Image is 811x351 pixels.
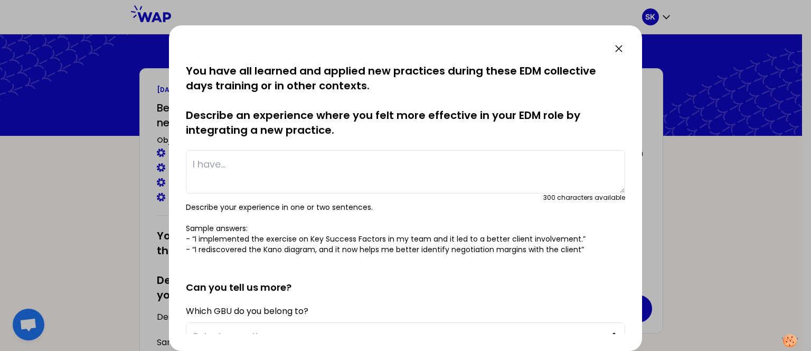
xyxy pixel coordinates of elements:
[543,193,625,202] div: 300 characters available
[186,202,625,255] p: Describe your experience in one or two sentences. Sample answers: - “I implemented the exercise o...
[186,322,625,351] button: Select an option
[186,63,625,137] p: You have all learned and applied new practices during these EDM collective days training or in ot...
[193,329,603,344] span: Select an option
[186,263,625,295] h2: Can you tell us more?
[186,305,308,317] label: Which GBU do you belong to?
